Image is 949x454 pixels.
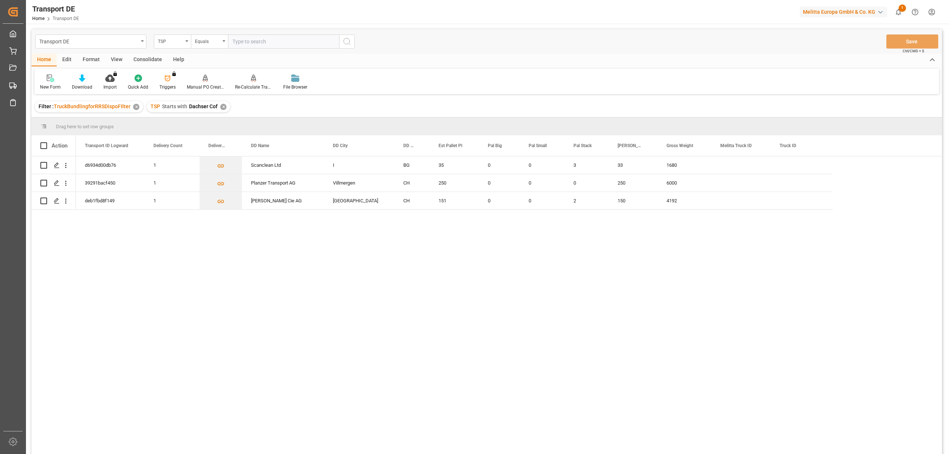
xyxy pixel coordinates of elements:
[189,103,218,109] span: Dachser Cof
[394,192,430,209] div: CH
[32,174,76,192] div: Press SPACE to select this row.
[151,103,160,109] span: TSP
[667,143,693,148] span: Gross Weight
[609,156,658,174] div: 33
[899,4,906,12] span: 1
[324,156,394,174] div: I
[145,156,199,174] div: 1
[39,103,54,109] span: Filter :
[145,192,199,209] div: 1
[479,192,520,209] div: 0
[191,34,228,49] button: open menu
[479,174,520,192] div: 0
[153,143,182,148] span: Delivery Count
[609,192,658,209] div: 150
[565,156,609,174] div: 3
[32,54,57,66] div: Home
[168,54,190,66] div: Help
[158,36,183,45] div: TSP
[529,143,547,148] span: Pal Small
[57,54,77,66] div: Edit
[324,174,394,192] div: Villmergen
[154,34,191,49] button: open menu
[105,54,128,66] div: View
[40,84,61,90] div: New Form
[128,84,148,90] div: Quick Add
[394,174,430,192] div: CH
[242,192,324,209] div: [PERSON_NAME] Cie AG
[609,174,658,192] div: 250
[430,174,479,192] div: 250
[195,36,220,45] div: Equals
[85,143,128,148] span: Transport ID Logward
[573,143,592,148] span: Pal Stack
[565,174,609,192] div: 0
[907,4,923,20] button: Help Center
[133,104,139,110] div: ✕
[187,84,224,90] div: Manual PO Creation
[76,174,833,192] div: Press SPACE to select this row.
[339,34,355,49] button: search button
[479,156,520,174] div: 0
[76,192,833,210] div: Press SPACE to select this row.
[520,156,565,174] div: 0
[890,4,907,20] button: show 1 new notifications
[32,192,76,210] div: Press SPACE to select this row.
[658,156,711,174] div: 1680
[235,84,272,90] div: Re-Calculate Transport Costs
[903,48,924,54] span: Ctrl/CMD + S
[520,174,565,192] div: 0
[76,156,833,174] div: Press SPACE to select this row.
[162,103,187,109] span: Starts with
[658,192,711,209] div: 4192
[800,5,890,19] button: Melitta Europa GmbH & Co. KG
[403,143,414,148] span: DD Country
[565,192,609,209] div: 2
[430,192,479,209] div: 151
[242,156,324,174] div: Scanclean Ltd
[333,143,348,148] span: DD City
[430,156,479,174] div: 35
[283,84,307,90] div: File Browser
[39,36,138,46] div: Transport DE
[145,174,199,192] div: 1
[618,143,642,148] span: [PERSON_NAME]
[32,156,76,174] div: Press SPACE to select this row.
[54,103,130,109] span: TruckBundlingforRRSDispoFIlter
[394,156,430,174] div: BG
[488,143,502,148] span: Pal Big
[32,16,44,21] a: Home
[251,143,269,148] span: DD Name
[242,174,324,192] div: Planzer Transport AG
[35,34,146,49] button: open menu
[32,3,79,14] div: Transport DE
[52,142,67,149] div: Action
[720,143,752,148] span: Melitta Truck ID
[76,192,145,209] div: deb1fbd8f149
[439,143,462,148] span: Est Pallet Pl
[72,84,92,90] div: Download
[76,156,145,174] div: d6934d00db76
[220,104,226,110] div: ✕
[658,174,711,192] div: 6000
[128,54,168,66] div: Consolidate
[780,143,796,148] span: Truck ID
[800,7,887,17] div: Melitta Europa GmbH & Co. KG
[77,54,105,66] div: Format
[324,192,394,209] div: [GEOGRAPHIC_DATA]
[76,174,145,192] div: 39291bacf450
[228,34,339,49] input: Type to search
[208,143,226,148] span: Delivery List
[56,124,114,129] span: Drag here to set row groups
[520,192,565,209] div: 0
[886,34,938,49] button: Save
